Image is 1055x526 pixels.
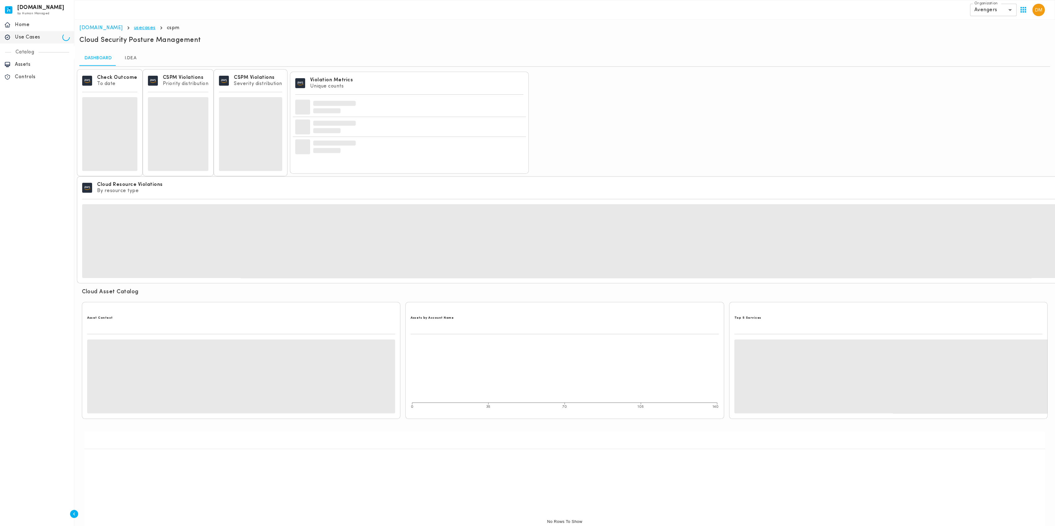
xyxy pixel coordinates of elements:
h6: [DOMAIN_NAME] [17,6,65,10]
tspan: 35 [486,405,491,409]
a: [DOMAIN_NAME] [79,25,123,30]
tspan: 105 [638,405,644,409]
button: User [1030,1,1047,19]
label: Organization [974,1,998,6]
tspan: 140 [713,405,719,409]
a: I.DE.A [117,51,145,66]
p: Home [15,22,70,28]
h6: CSPM Violations [163,74,209,81]
img: invicta.io [5,6,12,14]
p: Severity distribution [234,81,282,87]
a: Dashboard [79,51,117,66]
h6: Violation Metrics [310,77,353,83]
a: usecases [134,25,156,30]
h6: Check Outcome [97,74,137,81]
p: Controls [15,74,70,80]
div: Avengers [970,4,1017,16]
h6: CSPM Violations [234,74,282,81]
nav: breadcrumb [79,25,1050,31]
img: image [82,183,92,193]
h5: Cloud Security Posture Management [79,36,201,45]
p: cspm [167,25,180,31]
img: image [219,76,229,86]
tspan: 0 [411,405,414,409]
p: Catalog [11,49,39,55]
p: Use Cases [15,34,62,40]
img: David Medallo [1032,4,1045,16]
p: Unique counts [310,83,353,89]
img: image [295,78,305,88]
tspan: 70 [562,405,567,409]
img: image [148,76,158,86]
p: Priority distribution [163,81,209,87]
p: To date [97,81,137,87]
p: Assets [15,61,70,68]
p: By resource type [97,188,163,194]
h6: Asset Context [87,315,395,321]
h6: Cloud Asset Catalog [82,288,139,296]
h6: Top 5 Services [734,315,1042,321]
h6: Cloud Resource Violations [97,182,163,188]
h6: Assets by Account Name [411,315,719,321]
img: image [82,76,92,86]
span: by Human Managed [17,12,49,15]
